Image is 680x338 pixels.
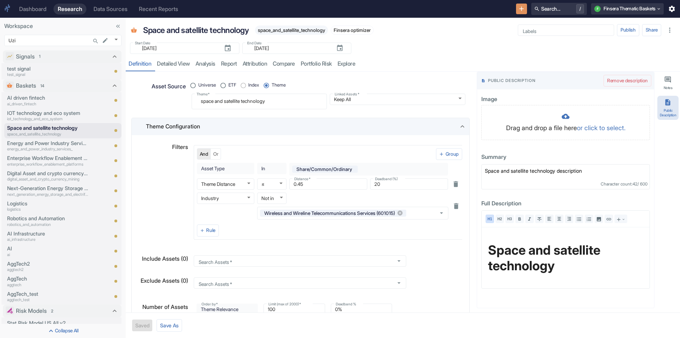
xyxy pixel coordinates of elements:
span: 1 [36,54,43,60]
p: Theme Configuration [146,122,200,131]
span: Universe [198,82,216,89]
p: Space and satellite technology [143,24,249,36]
a: Portfolio Risk [298,57,335,71]
span: Index [248,82,259,89]
span: Finsera optimizer [331,27,373,33]
button: Notes [657,73,679,93]
a: Robotics and Automationrobotics_and_automation [7,215,88,227]
div: Uzi [4,35,121,46]
div: Not in [257,193,287,204]
p: Asset Source [152,82,186,91]
a: compare [270,57,298,71]
div: Asset Type [197,163,254,174]
button: h2 [495,215,504,223]
div: Data Sources [93,6,127,12]
button: Rule [197,225,219,237]
input: yyyy-mm-dd [250,44,330,52]
a: AggTech2aggtech2 [7,260,88,273]
button: FFinsera Thematic Baskets [591,3,664,15]
div: Theme Distance [197,178,254,190]
a: Recent Reports [135,4,182,15]
p: AI [7,245,88,253]
button: Save As [157,319,182,332]
div: Definition [129,60,151,67]
label: Linked Assets [335,92,359,97]
p: robotics_and_automation [7,222,88,228]
div: Theme Relevance [197,304,258,315]
p: Stat Risk Model US All v2 [7,319,88,327]
label: Limit (max of 2000) [268,301,301,307]
a: Space and satellite technologyspace_and_satellite_technology [7,124,88,137]
p: IOT technology and eco system [7,109,88,117]
p: Space and satellite technology [7,124,88,132]
div: resource tabs [126,57,680,71]
button: And [197,148,211,160]
button: Remove description [603,75,651,87]
p: Filters [172,143,188,151]
p: Summary [481,151,636,161]
p: aggtech [7,282,88,288]
p: ai_infrastructure [7,237,88,243]
button: Delete rule [450,200,462,212]
p: Drag and drop a file here [489,123,642,133]
p: ai_driven_fintech [7,101,88,107]
a: report [218,57,240,71]
p: Character count: 42 / 600 [601,181,647,187]
p: aggtech2 [7,267,88,273]
p: digital_asset_and_crypto_currency_mining [7,176,88,182]
p: aggtech_test [7,297,88,303]
h1: Space and satellite technology [488,242,643,273]
a: Logisticslogistics [7,200,88,212]
a: Next-Generation Energy Storage and Electrification Technologiesnext_generation_energy_storage_and... [7,184,88,197]
a: Explore [335,57,358,71]
button: edit [100,35,110,45]
button: h1 [486,215,494,223]
p: test_signal [7,72,88,78]
span: Wireless and Wireline Telecommunications Services (601015) [261,210,399,217]
span: 14 [38,83,47,89]
p: Baskets [16,82,36,90]
p: Workspace [4,22,121,31]
p: iot_technology_and_eco_system [7,116,88,122]
p: Image [481,94,636,104]
p: next_generation_energy_storage_and_electrification_technologies [7,192,88,198]
p: Digital Asset and crypto currency mining [7,170,88,177]
p: Logistics [7,200,88,207]
a: attribution [240,57,270,71]
label: Deadband % [336,301,356,307]
p: Enterprise Workflow Enablement Platforms [7,154,88,162]
div: Research [58,6,82,12]
a: Enterprise Workflow Enablement Platformsenterprise_workflow_enablement_platforms [7,154,88,167]
label: Start Date [135,40,151,46]
span: 2 [49,308,56,314]
p: energy_and_power_industry_services_ [7,146,88,152]
p: AggTech_test [7,290,88,298]
p: logistics [7,206,88,212]
a: IOT technology and eco systemiot_technology_and_eco_system [7,109,88,122]
a: AI driven fintechai_driven_fintech [7,94,88,107]
a: analysis [193,57,218,71]
div: F [594,6,601,12]
textarea: space and satellite technology [197,96,322,106]
div: Dashboard [19,6,46,12]
div: Space and satellite technology [141,22,251,38]
p: AI driven fintech [7,94,88,102]
div: Industry [197,193,254,204]
p: enterprise_workflow_enablement_platforms [7,161,88,167]
p: Exclude Assets (0) [141,277,188,285]
p: Signals [16,52,35,61]
div: Baskets14 [3,79,121,92]
div: Keep All [330,94,465,105]
a: Digital Asset and crypto currency miningdigital_asset_and_crypto_currency_mining [7,170,88,182]
button: New Resource [516,4,527,15]
span: space_and_satellite_technology [255,27,328,33]
button: Or [210,148,221,160]
button: Collapse Sidebar [113,21,123,31]
a: Research [53,4,86,15]
button: Delete rule [450,178,461,190]
a: detailed view [154,57,193,71]
a: Dashboard [15,4,51,15]
span: ETF [228,82,236,89]
a: AggTech_testaggtech_test [7,290,88,303]
div: Theme Configuration [132,118,469,135]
